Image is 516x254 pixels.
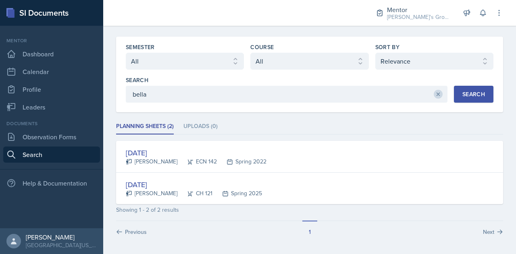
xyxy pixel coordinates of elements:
div: [GEOGRAPHIC_DATA][US_STATE] in [GEOGRAPHIC_DATA] [26,241,97,249]
button: Previous [116,221,148,236]
div: [PERSON_NAME]'s Groups / Fall 2025 [387,13,451,21]
div: Search [462,91,485,97]
div: Showing 1 - 2 of 2 results [116,206,503,214]
h2: Search [116,14,503,29]
button: Search [454,86,493,103]
div: [PERSON_NAME] [26,233,97,241]
div: Mentor [3,37,100,44]
div: Documents [3,120,100,127]
div: Spring 2025 [212,189,262,198]
button: 1 [302,221,317,236]
a: Profile [3,81,100,97]
label: Semester [126,43,155,51]
li: Uploads (0) [183,119,218,134]
div: CH 121 [177,189,212,198]
button: Next [481,221,503,236]
a: Observation Forms [3,129,100,145]
a: Search [3,147,100,163]
div: ECN 142 [177,157,217,166]
label: Course [250,43,274,51]
li: Planning Sheets (2) [116,119,174,134]
div: [DATE] [126,147,266,158]
div: Help & Documentation [3,175,100,191]
div: [DATE] [126,179,262,190]
div: Mentor [387,5,451,14]
a: Calendar [3,64,100,80]
label: Sort By [375,43,399,51]
div: [PERSON_NAME] [126,189,177,198]
a: Leaders [3,99,100,115]
input: Enter search phrase [126,86,447,103]
label: Search [126,76,148,84]
div: Spring 2022 [217,157,266,166]
div: [PERSON_NAME] [126,157,177,166]
a: Dashboard [3,46,100,62]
